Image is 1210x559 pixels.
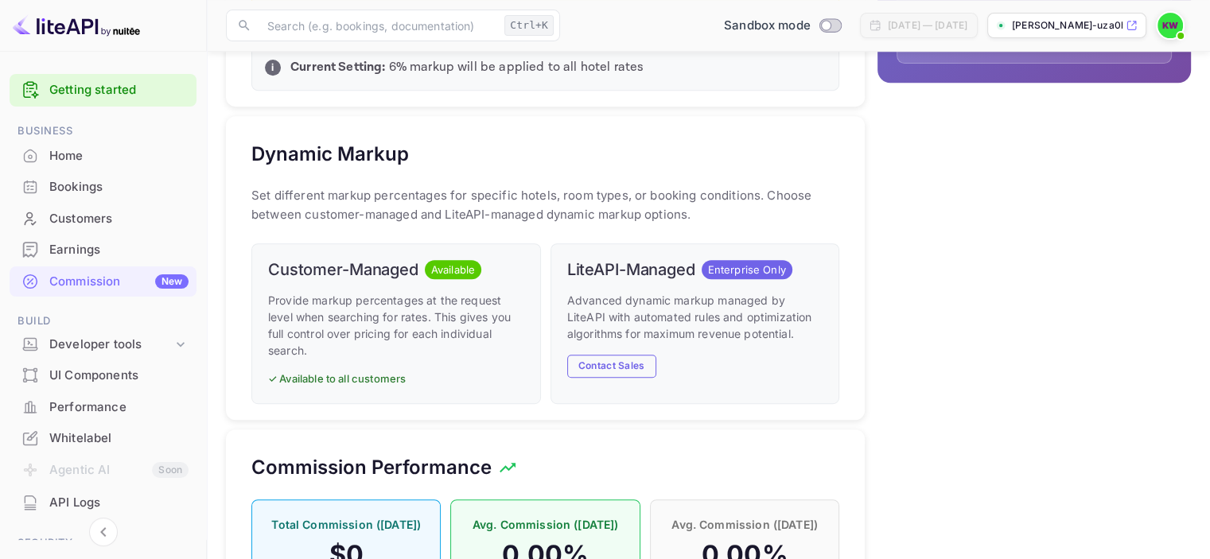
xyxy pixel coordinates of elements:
div: Performance [49,398,189,417]
h5: Dynamic Markup [251,142,409,167]
p: 6 % markup will be applied to all hotel rates [290,58,826,77]
a: Performance [10,392,196,421]
h5: Commission Performance [251,455,492,480]
div: Customers [49,210,189,228]
div: [DATE] — [DATE] [888,18,967,33]
p: i [271,60,274,75]
div: UI Components [10,360,196,391]
a: CommissionNew [10,266,196,296]
div: Bookings [49,178,189,196]
a: Earnings [10,235,196,264]
div: Whitelabel [49,429,189,448]
button: Collapse navigation [89,518,118,546]
a: Whitelabel [10,423,196,452]
a: UI Components [10,360,196,390]
p: Provide markup percentages at the request level when searching for rates. This gives you full con... [268,292,524,359]
div: Getting started [10,74,196,107]
div: Bookings [10,172,196,203]
div: UI Components [49,367,189,385]
img: Kevin Williams [1157,13,1183,38]
a: API Logs [10,487,196,517]
a: Home [10,141,196,170]
p: Avg. Commission ([DATE]) [667,516,823,533]
div: Developer tools [10,331,196,359]
input: Search (e.g. bookings, documentation) [258,10,498,41]
span: Enterprise Only [702,262,792,278]
h6: Customer-Managed [268,260,418,279]
div: Switch to Production mode [718,17,847,35]
span: Available [425,262,481,278]
p: ✓ Available to all customers [268,371,524,387]
div: Home [49,147,189,165]
p: Set different markup percentages for specific hotels, room types, or booking conditions. Choose b... [251,186,839,224]
div: New [155,274,189,289]
div: API Logs [10,487,196,518]
div: Whitelabel [10,423,196,454]
div: CommissionNew [10,266,196,297]
div: Developer tools [49,336,173,354]
a: Bookings [10,172,196,201]
p: [PERSON_NAME]-uza0h.n... [1012,18,1122,33]
button: Contact Sales [567,355,656,378]
span: Build [10,312,196,330]
strong: Current Setting: [290,59,385,76]
div: Home [10,141,196,172]
a: Getting started [49,81,189,99]
div: Ctrl+K [504,15,554,36]
p: Total Commission ([DATE]) [268,516,424,533]
h6: LiteAPI-Managed [567,260,695,279]
div: API Logs [49,494,189,512]
p: Avg. Commission ([DATE]) [467,516,623,533]
div: Commission [49,273,189,291]
a: Customers [10,204,196,233]
span: Sandbox mode [724,17,811,35]
span: Security [10,534,196,552]
div: Earnings [10,235,196,266]
p: Advanced dynamic markup managed by LiteAPI with automated rules and optimization algorithms for m... [567,292,823,342]
img: LiteAPI logo [13,13,140,38]
div: Earnings [49,241,189,259]
div: Customers [10,204,196,235]
div: Performance [10,392,196,423]
span: Business [10,122,196,140]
